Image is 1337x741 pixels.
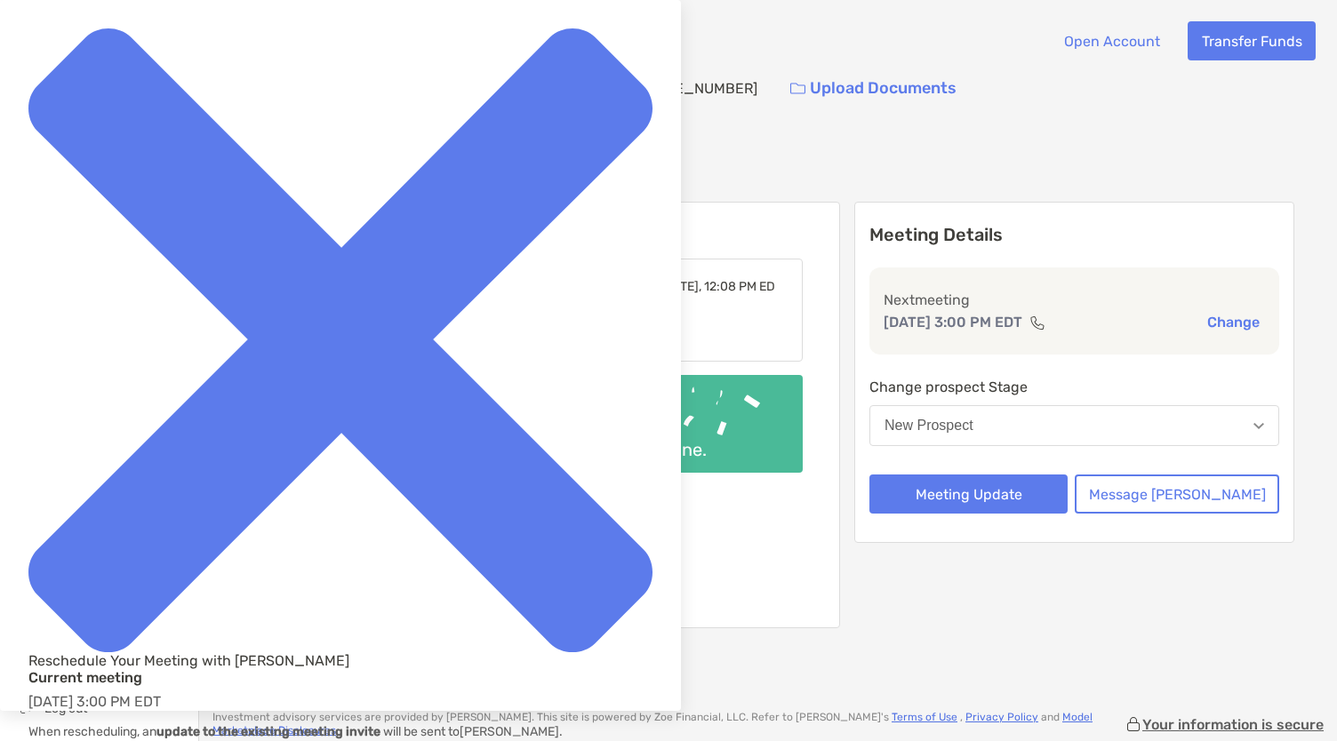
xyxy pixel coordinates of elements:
h4: Current meeting [28,669,652,686]
b: update to the existing meeting invite [156,724,380,739]
img: close modal icon [28,28,652,652]
div: Reschedule Your Meeting with [PERSON_NAME] [28,652,652,669]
